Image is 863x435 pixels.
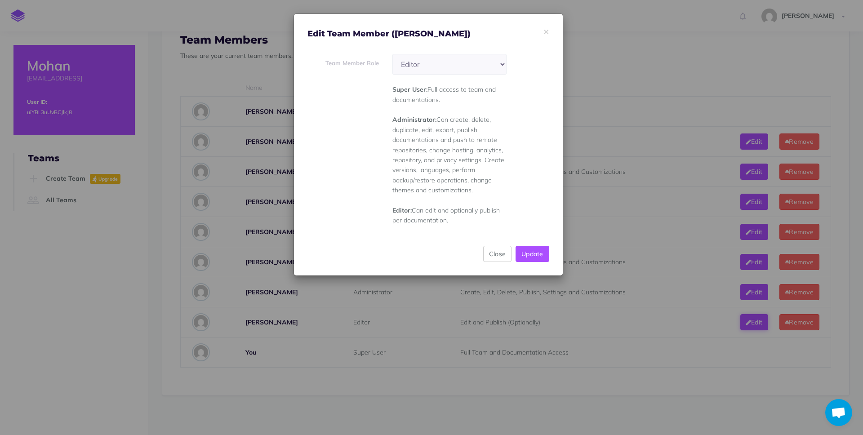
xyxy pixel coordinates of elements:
[543,27,549,36] button: ×
[392,85,427,93] b: Super User:
[483,246,512,262] button: Close
[386,54,513,226] div: Full access to team and documentations. Can create, delete, duplicate, edit, export, publish docu...
[301,54,386,68] label: Team Member Role
[307,27,549,40] h4: Edit Team Member ([PERSON_NAME])
[516,246,549,262] button: Update
[392,206,412,214] b: Editor:
[825,399,852,426] div: Open chat
[392,115,436,124] b: Administrator:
